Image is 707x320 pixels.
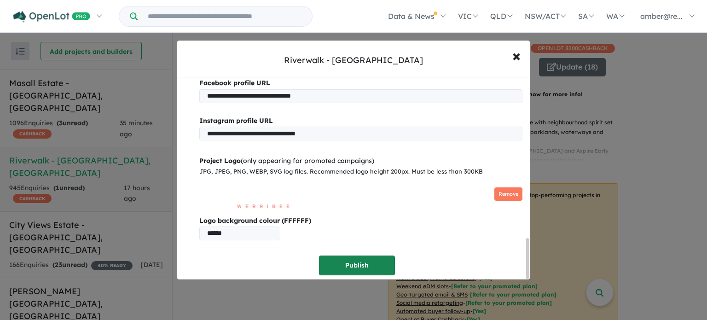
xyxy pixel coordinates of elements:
img: Riverwalk%20-%20Werribee%20Logo.png [199,180,327,208]
b: Facebook profile URL [199,79,270,87]
span: amber@re... [640,12,683,21]
span: × [512,46,521,65]
div: Riverwalk - [GEOGRAPHIC_DATA] [284,54,423,66]
button: Remove [494,187,522,201]
b: Project Logo [199,157,241,165]
input: Try estate name, suburb, builder or developer [139,6,310,26]
b: Instagram profile URL [199,116,273,125]
img: Openlot PRO Logo White [13,11,90,23]
div: JPG, JPEG, PNG, WEBP, SVG log files. Recommended logo height 200px. Must be less than 300KB [199,167,522,177]
button: Publish [319,256,395,275]
b: Logo background colour (FFFFFF) [199,215,522,227]
div: (only appearing for promoted campaigns) [199,156,522,167]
